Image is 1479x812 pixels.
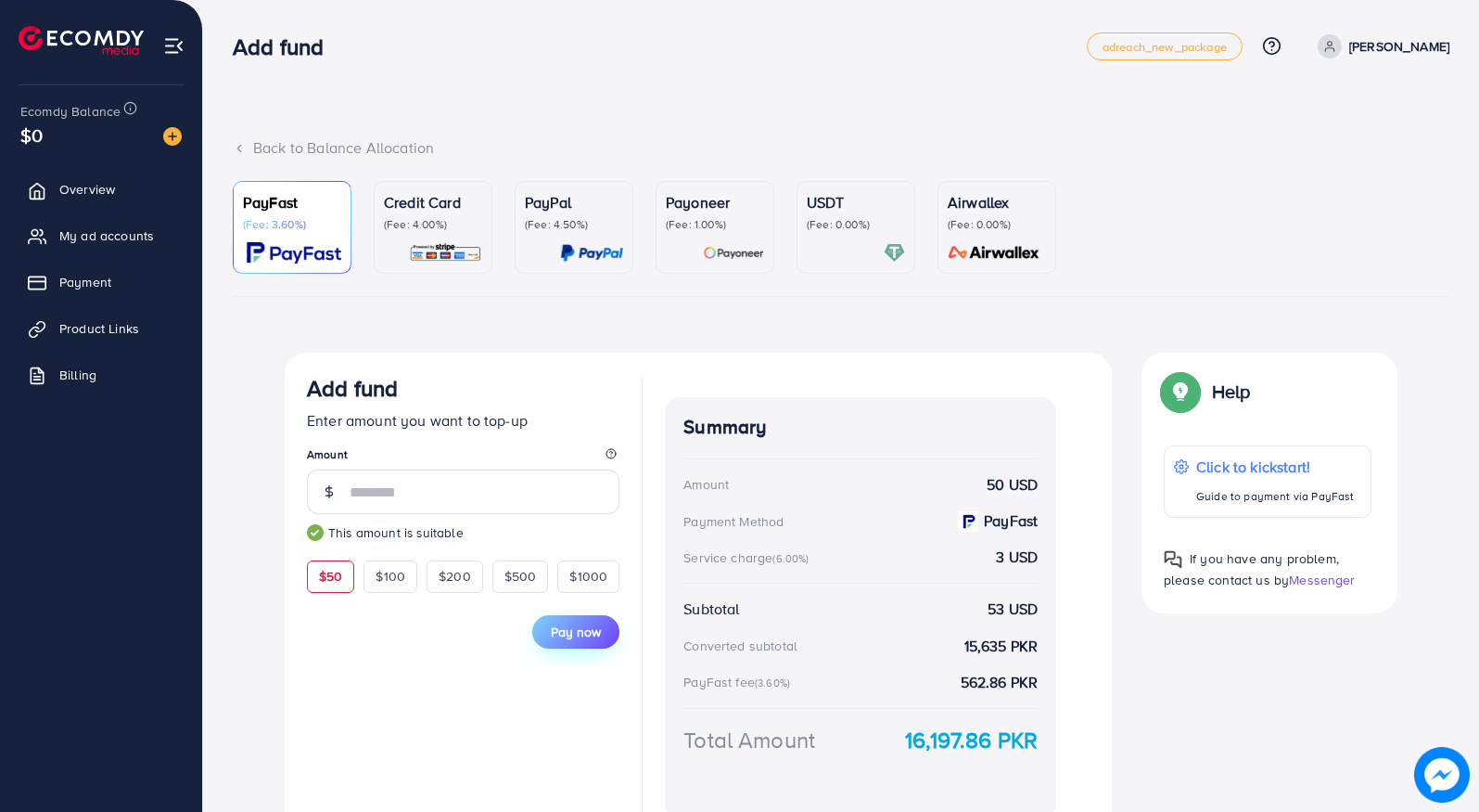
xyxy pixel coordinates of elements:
[666,191,764,213] p: Payoneer
[19,26,144,55] img: logo
[772,551,809,566] small: (6.00%)
[243,217,341,232] p: (Fee: 3.60%)
[905,724,1038,756] strong: 16,197.86 PKR
[163,35,185,57] img: menu
[988,599,1038,620] strong: 53 USD
[14,264,188,301] a: Payment
[1196,485,1354,508] p: Guide to payment via PayFast
[307,524,324,541] img: guide
[683,475,729,494] div: Amount
[1164,375,1197,408] img: Popup guide
[964,636,1039,657] strong: 15,635 PKR
[59,180,115,199] span: Overview
[1164,549,1339,589] span: If you have any problem, please contact us by
[942,242,1046,264] img: card
[14,356,188,393] a: Billing
[958,511,978,532] img: payment
[319,567,342,586] span: $50
[1310,34,1449,58] a: [PERSON_NAME]
[683,416,1038,439] h4: Summary
[14,310,188,347] a: Product Links
[59,366,96,384] span: Billing
[20,122,43,148] span: $0
[243,191,341,213] p: PayFast
[532,615,619,649] button: Pay now
[551,623,601,641] span: Pay now
[247,242,341,264] img: card
[59,273,111,291] span: Payment
[683,599,739,620] div: Subtotal
[20,102,121,121] span: Ecomdy Balance
[1196,456,1354,478] p: Click to kickstart!
[987,474,1038,496] strong: 50 USD
[384,217,482,232] p: (Fee: 4.00%)
[504,567,537,586] span: $500
[307,446,619,470] legend: Amount
[683,637,797,655] div: Converted subtotal
[59,319,139,338] span: Product Links
[1087,32,1243,60] a: adreach_new_package
[307,375,398,402] h3: Add fund
[525,191,623,213] p: PayPal
[984,510,1038,532] strong: PayFast
[884,242,905,264] img: card
[384,191,482,213] p: Credit Card
[1349,35,1449,58] p: [PERSON_NAME]
[755,676,790,690] small: (3.60%)
[807,191,905,213] p: USDT
[14,217,188,254] a: My ad accounts
[683,548,814,567] div: Service charge
[409,242,482,264] img: card
[307,409,619,432] p: Enter amount you want to top-up
[683,724,815,756] div: Total Amount
[948,217,1046,232] p: (Fee: 0.00%)
[948,191,1046,213] p: Airwallex
[683,673,796,691] div: PayFast fee
[1289,571,1355,589] span: Messenger
[961,672,1039,693] strong: 562.86 PKR
[439,567,471,586] span: $200
[996,547,1038,568] strong: 3 USD
[376,567,405,586] span: $100
[683,512,784,531] div: Payment Method
[307,523,619,542] small: This amount is suitable
[1103,41,1227,53] span: adreach_new_package
[525,217,623,232] p: (Fee: 4.50%)
[1212,380,1251,403] p: Help
[569,567,607,586] span: $1000
[163,127,182,146] img: image
[233,33,338,60] h3: Add fund
[666,217,764,232] p: (Fee: 1.00%)
[14,171,188,208] a: Overview
[233,137,1449,159] div: Back to Balance Allocation
[1414,747,1469,802] img: image
[560,242,623,264] img: card
[59,226,154,245] span: My ad accounts
[1164,550,1182,569] img: Popup guide
[703,242,764,264] img: card
[807,217,905,232] p: (Fee: 0.00%)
